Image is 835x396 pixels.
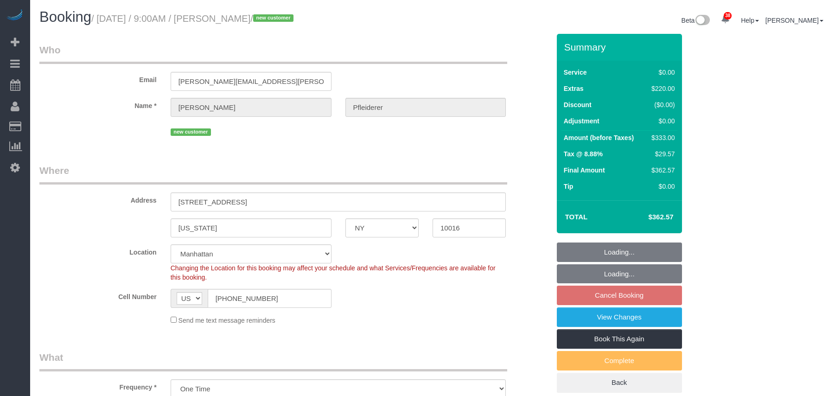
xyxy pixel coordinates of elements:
[648,182,675,191] div: $0.00
[32,289,164,301] label: Cell Number
[695,15,710,27] img: New interface
[32,244,164,257] label: Location
[765,17,823,24] a: [PERSON_NAME]
[648,133,675,142] div: $333.00
[91,13,296,24] small: / [DATE] / 9:00AM / [PERSON_NAME]
[6,9,24,22] img: Automaid Logo
[564,84,584,93] label: Extras
[682,17,710,24] a: Beta
[208,289,331,308] input: Cell Number
[648,84,675,93] div: $220.00
[716,9,734,30] a: 38
[557,373,682,392] a: Back
[171,264,496,281] span: Changing the Location for this booking may affect your schedule and what Services/Frequencies are...
[564,182,574,191] label: Tip
[39,9,91,25] span: Booking
[648,100,675,109] div: ($0.00)
[741,17,759,24] a: Help
[557,329,682,349] a: Book This Again
[345,98,506,117] input: Last Name
[620,213,673,221] h4: $362.57
[32,72,164,84] label: Email
[433,218,506,237] input: Zip Code
[171,128,211,136] span: new customer
[557,307,682,327] a: View Changes
[564,42,677,52] h3: Summary
[171,98,331,117] input: First Name
[565,213,588,221] strong: Total
[32,379,164,392] label: Frequency *
[648,68,675,77] div: $0.00
[564,149,603,159] label: Tax @ 8.88%
[648,166,675,175] div: $362.57
[171,218,331,237] input: City
[253,14,293,22] span: new customer
[32,98,164,110] label: Name *
[564,100,592,109] label: Discount
[564,116,599,126] label: Adjustment
[171,72,331,91] input: Email
[564,68,587,77] label: Service
[32,192,164,205] label: Address
[178,317,275,324] span: Send me text message reminders
[39,43,507,64] legend: Who
[564,166,605,175] label: Final Amount
[250,13,296,24] span: /
[648,116,675,126] div: $0.00
[648,149,675,159] div: $29.57
[564,133,634,142] label: Amount (before Taxes)
[39,164,507,185] legend: Where
[39,351,507,371] legend: What
[724,12,732,19] span: 38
